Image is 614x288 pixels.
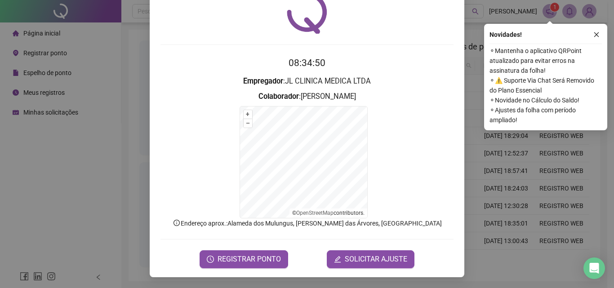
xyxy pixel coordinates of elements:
[160,91,454,102] h3: : [PERSON_NAME]
[218,254,281,265] span: REGISTRAR PONTO
[489,75,602,95] span: ⚬ ⚠️ Suporte Via Chat Será Removido do Plano Essencial
[296,210,334,216] a: OpenStreetMap
[258,92,299,101] strong: Colaborador
[244,110,252,119] button: +
[327,250,414,268] button: editSOLICITAR AJUSTE
[292,210,365,216] li: © contributors.
[593,31,600,38] span: close
[173,219,181,227] span: info-circle
[243,77,283,85] strong: Empregador
[207,256,214,263] span: clock-circle
[160,218,454,228] p: Endereço aprox. : Alameda dos Mulungus, [PERSON_NAME] das Árvores, [GEOGRAPHIC_DATA]
[345,254,407,265] span: SOLICITAR AJUSTE
[244,119,252,128] button: –
[200,250,288,268] button: REGISTRAR PONTO
[489,105,602,125] span: ⚬ Ajustes da folha com período ampliado!
[489,46,602,75] span: ⚬ Mantenha o aplicativo QRPoint atualizado para evitar erros na assinatura da folha!
[334,256,341,263] span: edit
[489,30,522,40] span: Novidades !
[583,257,605,279] div: Open Intercom Messenger
[289,58,325,68] time: 08:34:50
[489,95,602,105] span: ⚬ Novidade no Cálculo do Saldo!
[160,75,454,87] h3: : JL CLINICA MEDICA LTDA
